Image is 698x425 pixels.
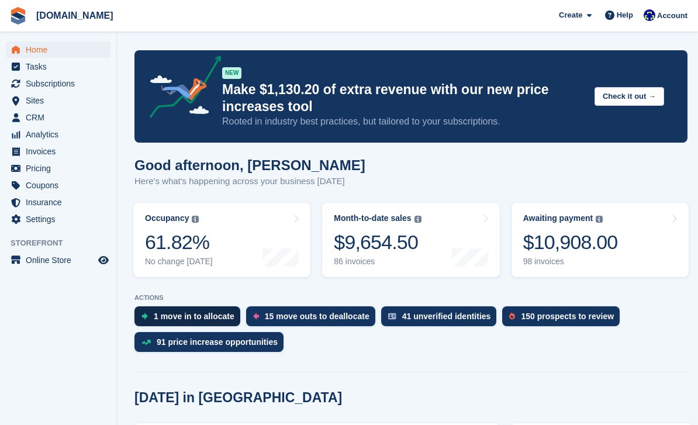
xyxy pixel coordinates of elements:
[402,312,491,321] div: 41 unverified identities
[6,75,110,92] a: menu
[9,7,27,25] img: stora-icon-8386f47178a22dfd0bd8f6a31ec36ba5ce8667c1dd55bd0f319d3a0aa187defe.svg
[145,230,213,254] div: 61.82%
[657,10,687,22] span: Account
[11,237,116,249] span: Storefront
[6,177,110,194] a: menu
[509,313,515,320] img: prospect-51fa495bee0391a8d652442698ab0144808aea92771e9ea1ae160a38d050c398.svg
[502,306,626,332] a: 150 prospects to review
[246,306,381,332] a: 15 move outs to deallocate
[26,194,96,210] span: Insurance
[6,126,110,143] a: menu
[334,230,421,254] div: $9,654.50
[141,313,148,320] img: move_ins_to_allocate_icon-fdf77a2bb77ea45bf5b3d319d69a93e2d87916cf1d5bf7949dd705db3b84f3ca.svg
[26,211,96,227] span: Settings
[134,294,687,302] p: ACTIONS
[523,213,593,223] div: Awaiting payment
[6,92,110,109] a: menu
[334,213,411,223] div: Month-to-date sales
[134,306,246,332] a: 1 move in to allocate
[6,211,110,227] a: menu
[140,56,222,122] img: price-adjustments-announcement-icon-8257ccfd72463d97f412b2fc003d46551f7dbcb40ab6d574587a9cd5c0d94...
[595,87,664,106] button: Check it out →
[141,340,151,345] img: price_increase_opportunities-93ffe204e8149a01c8c9dc8f82e8f89637d9d84a8eef4429ea346261dce0b2c0.svg
[6,58,110,75] a: menu
[26,143,96,160] span: Invoices
[26,126,96,143] span: Analytics
[157,337,278,347] div: 91 price increase opportunities
[26,42,96,58] span: Home
[381,306,503,332] a: 41 unverified identities
[134,175,365,188] p: Here's what's happening across your business [DATE]
[145,257,213,267] div: No change [DATE]
[512,203,689,277] a: Awaiting payment $10,908.00 98 invoices
[6,42,110,58] a: menu
[6,194,110,210] a: menu
[334,257,421,267] div: 86 invoices
[6,160,110,177] a: menu
[596,216,603,223] img: icon-info-grey-7440780725fd019a000dd9b08b2336e03edf1995a4989e88bcd33f0948082b44.svg
[26,109,96,126] span: CRM
[154,312,234,321] div: 1 move in to allocate
[644,9,655,21] img: Mike Gruttadaro
[222,67,241,79] div: NEW
[26,75,96,92] span: Subscriptions
[133,203,310,277] a: Occupancy 61.82% No change [DATE]
[134,332,289,358] a: 91 price increase opportunities
[523,230,618,254] div: $10,908.00
[265,312,369,321] div: 15 move outs to deallocate
[388,313,396,320] img: verify_identity-adf6edd0f0f0b5bbfe63781bf79b02c33cf7c696d77639b501bdc392416b5a36.svg
[134,157,365,173] h1: Good afternoon, [PERSON_NAME]
[6,109,110,126] a: menu
[26,58,96,75] span: Tasks
[523,257,618,267] div: 98 invoices
[32,6,118,25] a: [DOMAIN_NAME]
[26,160,96,177] span: Pricing
[26,92,96,109] span: Sites
[6,143,110,160] a: menu
[145,213,189,223] div: Occupancy
[322,203,499,277] a: Month-to-date sales $9,654.50 86 invoices
[253,313,259,320] img: move_outs_to_deallocate_icon-f764333ba52eb49d3ac5e1228854f67142a1ed5810a6f6cc68b1a99e826820c5.svg
[6,252,110,268] a: menu
[26,252,96,268] span: Online Store
[96,253,110,267] a: Preview store
[521,312,614,321] div: 150 prospects to review
[617,9,633,21] span: Help
[222,115,585,128] p: Rooted in industry best practices, but tailored to your subscriptions.
[26,177,96,194] span: Coupons
[414,216,421,223] img: icon-info-grey-7440780725fd019a000dd9b08b2336e03edf1995a4989e88bcd33f0948082b44.svg
[192,216,199,223] img: icon-info-grey-7440780725fd019a000dd9b08b2336e03edf1995a4989e88bcd33f0948082b44.svg
[134,390,342,406] h2: [DATE] in [GEOGRAPHIC_DATA]
[559,9,582,21] span: Create
[222,81,585,115] p: Make $1,130.20 of extra revenue with our new price increases tool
